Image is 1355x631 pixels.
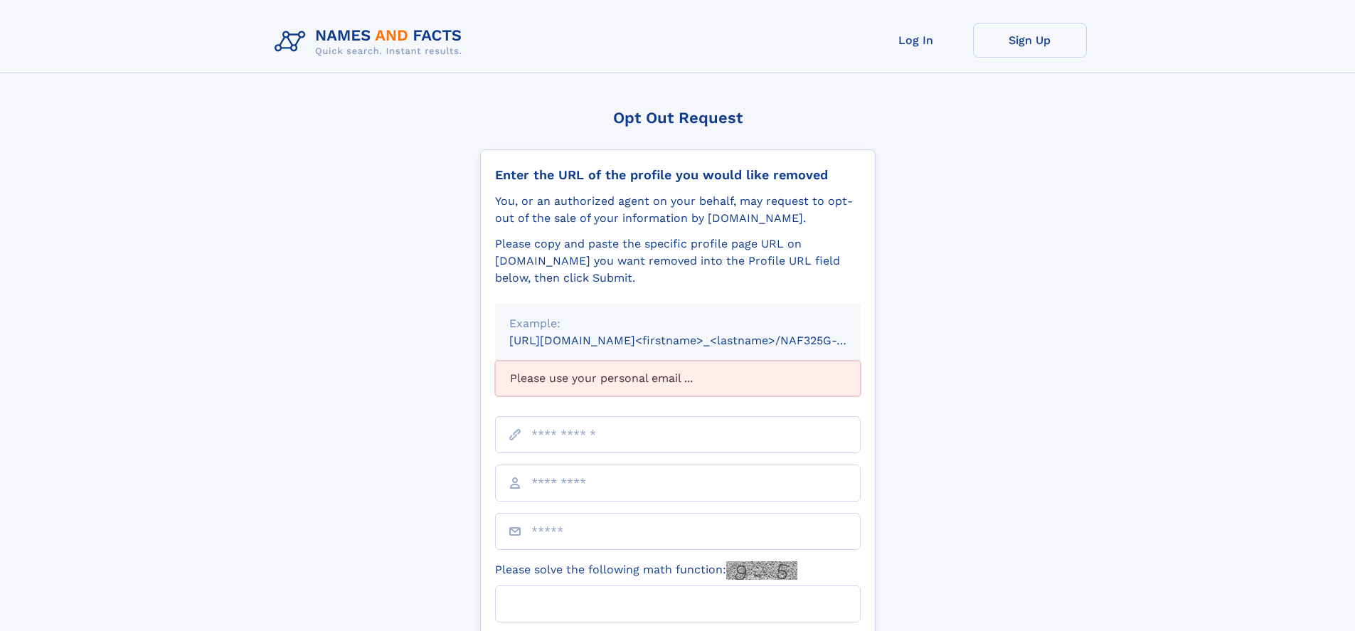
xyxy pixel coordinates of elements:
div: Please copy and paste the specific profile page URL on [DOMAIN_NAME] you want removed into the Pr... [495,235,861,287]
a: Log In [859,23,973,58]
div: You, or an authorized agent on your behalf, may request to opt-out of the sale of your informatio... [495,193,861,227]
div: Please use your personal email ... [495,361,861,396]
img: Logo Names and Facts [269,23,474,61]
div: Example: [509,315,846,332]
div: Opt Out Request [480,109,876,127]
a: Sign Up [973,23,1087,58]
small: [URL][DOMAIN_NAME]<firstname>_<lastname>/NAF325G-xxxxxxxx [509,334,888,347]
div: Enter the URL of the profile you would like removed [495,167,861,183]
label: Please solve the following math function: [495,561,797,580]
